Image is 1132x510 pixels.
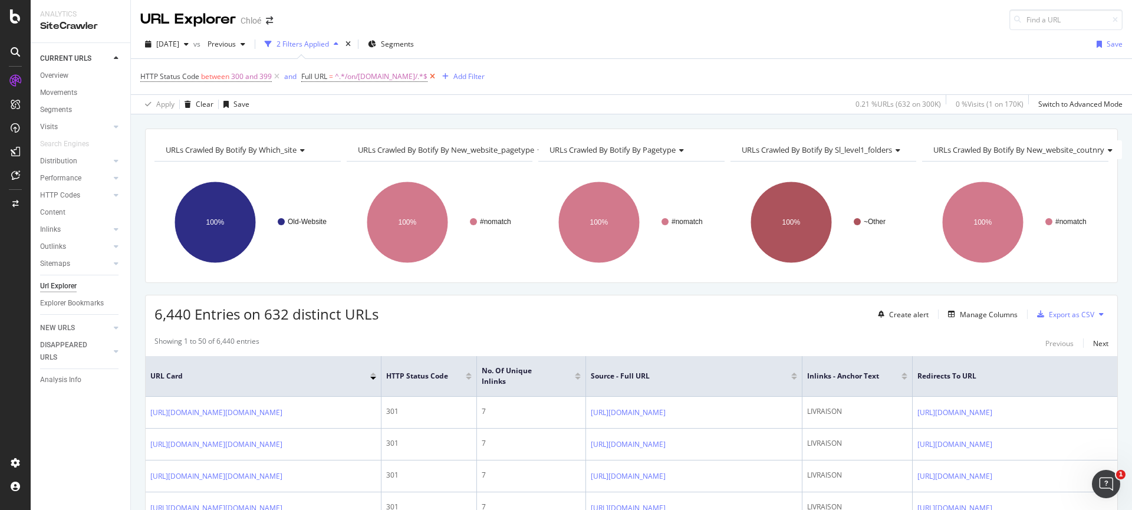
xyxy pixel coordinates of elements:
[284,71,297,82] button: and
[1116,470,1126,479] span: 1
[40,223,110,236] a: Inlinks
[1055,218,1087,226] text: #nomatch
[140,71,199,81] span: HTTP Status Code
[782,218,800,226] text: 100%
[154,171,339,274] div: A chart.
[398,218,416,226] text: 100%
[241,15,261,27] div: Chloé
[974,218,992,226] text: 100%
[203,35,250,54] button: Previous
[40,258,110,270] a: Sitemaps
[1093,338,1108,348] div: Next
[40,322,75,334] div: NEW URLS
[40,104,122,116] a: Segments
[807,406,907,417] div: LIVRAISON
[40,70,122,82] a: Overview
[960,310,1018,320] div: Manage Columns
[154,304,379,324] span: 6,440 Entries on 632 distinct URLs
[453,71,485,81] div: Add Filter
[140,9,236,29] div: URL Explorer
[40,280,122,292] a: Url Explorer
[40,9,121,19] div: Analytics
[140,35,193,54] button: [DATE]
[203,39,236,49] span: Previous
[590,218,608,226] text: 100%
[166,144,297,155] span: URLs Crawled By Botify By which_site
[40,52,91,65] div: CURRENT URLS
[381,39,414,49] span: Segments
[40,19,121,33] div: SiteCrawler
[40,155,77,167] div: Distribution
[356,140,552,159] h4: URLs Crawled By Botify By new_website_pagetype
[482,366,557,387] span: No. of Unique Inlinks
[591,407,666,419] a: [URL][DOMAIN_NAME]
[549,144,676,155] span: URLs Crawled By Botify By pagetype
[150,439,282,450] a: [URL][DOMAIN_NAME][DOMAIN_NAME]
[739,140,910,159] h4: URLs Crawled By Botify By sl_level1_folders
[855,99,941,109] div: 0.21 % URLs ( 632 on 300K )
[347,171,531,274] svg: A chart.
[40,104,72,116] div: Segments
[591,371,774,381] span: Source - Full URL
[40,339,110,364] a: DISAPPEARED URLS
[277,39,329,49] div: 2 Filters Applied
[40,155,110,167] a: Distribution
[591,470,666,482] a: [URL][DOMAIN_NAME]
[547,140,714,159] h4: URLs Crawled By Botify By pagetype
[917,470,992,482] a: [URL][DOMAIN_NAME]
[343,38,353,50] div: times
[742,144,892,155] span: URLs Crawled By Botify By sl_level1_folders
[40,172,110,185] a: Performance
[40,374,81,386] div: Analysis Info
[386,371,448,381] span: HTTP Status Code
[40,138,89,150] div: Search Engines
[40,322,110,334] a: NEW URLS
[437,70,485,84] button: Add Filter
[40,70,68,82] div: Overview
[807,438,907,449] div: LIVRAISON
[40,297,104,310] div: Explorer Bookmarks
[40,297,122,310] a: Explorer Bookmarks
[40,374,122,386] a: Analysis Info
[917,439,992,450] a: [URL][DOMAIN_NAME]
[956,99,1024,109] div: 0 % Visits ( 1 on 170K )
[40,52,110,65] a: CURRENT URLS
[538,171,723,274] div: A chart.
[1092,470,1120,498] iframe: Intercom live chat
[1009,9,1123,30] input: Find a URL
[1034,95,1123,114] button: Switch to Advanced Mode
[482,470,581,481] div: 7
[730,171,915,274] div: A chart.
[1092,35,1123,54] button: Save
[40,206,122,219] a: Content
[233,99,249,109] div: Save
[943,307,1018,321] button: Manage Columns
[163,140,330,159] h4: URLs Crawled By Botify By which_site
[40,189,80,202] div: HTTP Codes
[386,406,472,417] div: 301
[40,339,100,364] div: DISAPPEARED URLS
[933,144,1104,155] span: URLs Crawled By Botify By new_website_coutnry
[1045,338,1074,348] div: Previous
[201,71,229,81] span: between
[150,470,282,482] a: [URL][DOMAIN_NAME][DOMAIN_NAME]
[266,17,273,25] div: arrow-right-arrow-left
[40,241,110,253] a: Outlinks
[193,39,203,49] span: vs
[335,68,427,85] span: ^.*/on/[DOMAIN_NAME]/.*$
[156,39,179,49] span: 2025 Sep. 6th
[156,99,175,109] div: Apply
[329,71,333,81] span: =
[1032,305,1094,324] button: Export as CSV
[206,218,225,226] text: 100%
[864,218,886,226] text: ~Other
[386,438,472,449] div: 301
[150,407,282,419] a: [URL][DOMAIN_NAME][DOMAIN_NAME]
[917,407,992,419] a: [URL][DOMAIN_NAME]
[1107,39,1123,49] div: Save
[260,35,343,54] button: 2 Filters Applied
[40,223,61,236] div: Inlinks
[40,87,122,99] a: Movements
[889,310,929,320] div: Create alert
